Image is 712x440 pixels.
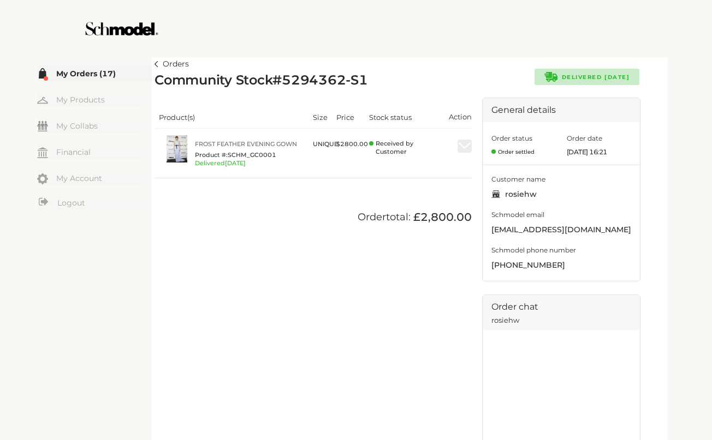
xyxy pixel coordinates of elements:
[332,106,365,129] th: Price
[195,140,304,148] a: Frost Feather Evening Gown
[544,72,557,82] img: car-green.svg
[491,314,631,326] span: rosiehw
[155,210,472,224] div: Order total:
[37,118,152,134] a: My Collabs
[369,140,440,156] span: Transaction Settled
[155,73,368,89] h2: Community Stock # 5294362-S1
[491,174,631,185] span: Customer name
[37,121,48,131] img: my-friends.svg
[37,173,48,184] img: my-account.svg
[37,147,48,158] img: my-financial.svg
[37,196,152,210] a: Logout
[336,140,368,148] span: $ 2800.00
[37,144,152,160] a: Financial
[491,148,535,156] span: Order settled
[562,74,630,81] span: Delivered [DATE]
[37,65,152,81] a: My Orders (17)
[155,58,189,71] a: Orders
[195,159,246,167] span: Delivered [DATE]
[411,210,472,224] span: £2,800.00
[37,95,48,106] img: my-hanger.svg
[195,150,304,159] span: Product #: SCHM_GC0001
[37,65,152,212] div: Menu
[491,224,631,237] span: orders+rosiehw@schmodel.shop
[313,135,338,153] div: UNIQUE
[365,106,429,129] th: Stock status
[155,106,308,129] th: Product(s)
[491,188,631,201] span: rosiehw
[37,68,48,79] img: my-order.svg
[491,105,556,115] span: General details
[567,134,602,142] span: Order date
[491,209,631,220] span: Schmodel email
[491,299,631,314] span: Order chat
[491,259,631,272] span: [PHONE_NUMBER]
[491,134,532,142] span: Order status
[155,61,158,67] img: left-arrow.svg
[37,92,152,107] a: My Products
[491,245,631,256] span: Schmodel phone number
[567,148,631,156] span: [DATE] 16:21
[308,106,332,129] th: Size
[376,140,440,156] span: Received by Customer
[449,112,472,121] span: Action
[491,190,500,198] img: shop-black.svg
[37,170,152,186] a: My Account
